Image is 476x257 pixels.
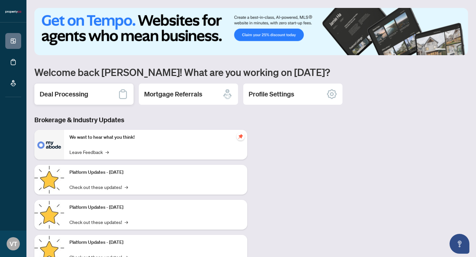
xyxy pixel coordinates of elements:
span: → [105,148,109,156]
p: Platform Updates - [DATE] [69,169,242,176]
img: We want to hear what you think! [34,130,64,160]
img: Slide 0 [34,8,468,55]
a: Leave Feedback→ [69,148,109,156]
p: We want to hear what you think! [69,134,242,141]
button: Open asap [450,234,469,254]
span: pushpin [237,132,245,140]
span: → [125,218,128,226]
button: 3 [454,49,456,51]
button: 4 [459,49,461,51]
h3: Brokerage & Industry Updates [34,115,247,125]
a: Check out these updates!→ [69,183,128,191]
h2: Profile Settings [249,90,294,99]
button: 1 [435,49,446,51]
button: 2 [448,49,451,51]
h2: Mortgage Referrals [144,90,202,99]
img: Platform Updates - July 21, 2025 [34,165,64,195]
span: → [125,183,128,191]
img: Platform Updates - July 8, 2025 [34,200,64,230]
img: logo [5,10,21,14]
h1: Welcome back [PERSON_NAME]! What are you working on [DATE]? [34,66,468,78]
p: Platform Updates - [DATE] [69,204,242,211]
p: Platform Updates - [DATE] [69,239,242,246]
span: VT [10,239,17,248]
a: Check out these updates!→ [69,218,128,226]
h2: Deal Processing [40,90,88,99]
